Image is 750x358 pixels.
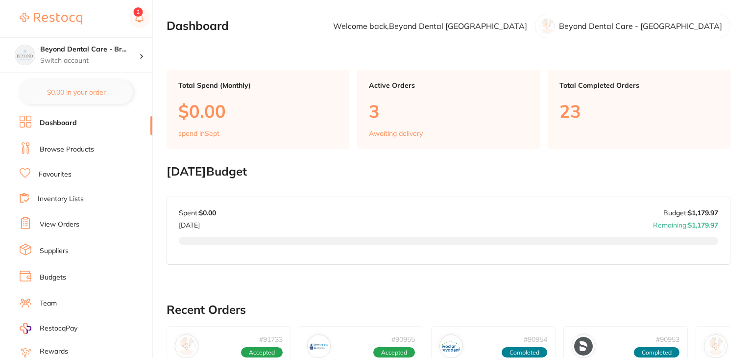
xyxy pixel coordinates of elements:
[178,81,338,89] p: Total Spend (Monthly)
[177,337,196,356] img: Henry Schein Halas
[38,194,84,204] a: Inventory Lists
[40,246,69,256] a: Suppliers
[524,335,547,343] p: # 90954
[663,209,718,217] p: Budget:
[369,101,528,121] p: 3
[442,337,460,356] img: Ivoclar Vivadent
[559,81,719,89] p: Total Completed Orders
[40,145,94,154] a: Browse Products
[39,170,72,179] a: Favourites
[369,81,528,89] p: Active Orders
[653,217,718,229] p: Remaining:
[199,208,216,217] strong: $0.00
[559,101,719,121] p: 23
[40,324,77,333] span: RestocqPay
[20,80,133,104] button: $0.00 in your order
[706,337,725,356] img: Henry Schein Halas
[40,45,139,54] h4: Beyond Dental Care - Brighton
[634,347,679,358] span: Completed
[40,118,77,128] a: Dashboard
[369,129,423,137] p: Awaiting delivery
[40,273,66,282] a: Budgets
[178,129,219,137] p: spend in Sept
[310,337,328,356] img: Erskine Dental
[241,347,283,358] span: Accepted
[167,165,730,179] h2: [DATE] Budget
[20,7,82,30] a: Restocq Logo
[357,70,540,149] a: Active Orders3Awaiting delivery
[179,217,216,229] p: [DATE]
[373,347,415,358] span: Accepted
[179,209,216,217] p: Spent:
[15,45,35,65] img: Beyond Dental Care - Brighton
[40,347,68,357] a: Rewards
[574,337,593,356] img: Dentsply Sirona
[391,335,415,343] p: # 90955
[20,13,82,25] img: Restocq Logo
[502,347,547,358] span: Completed
[167,19,229,33] h2: Dashboard
[688,208,718,217] strong: $1,179.97
[20,323,77,334] a: RestocqPay
[178,101,338,121] p: $0.00
[559,22,722,30] p: Beyond Dental Care - [GEOGRAPHIC_DATA]
[40,299,57,308] a: Team
[688,221,718,230] strong: $1,179.97
[167,303,730,317] h2: Recent Orders
[167,70,349,149] a: Total Spend (Monthly)$0.00spend inSept
[20,323,31,334] img: RestocqPay
[333,22,527,30] p: Welcome back, Beyond Dental [GEOGRAPHIC_DATA]
[548,70,730,149] a: Total Completed Orders23
[656,335,679,343] p: # 90953
[40,220,79,230] a: View Orders
[259,335,283,343] p: # 91733
[40,56,139,66] p: Switch account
